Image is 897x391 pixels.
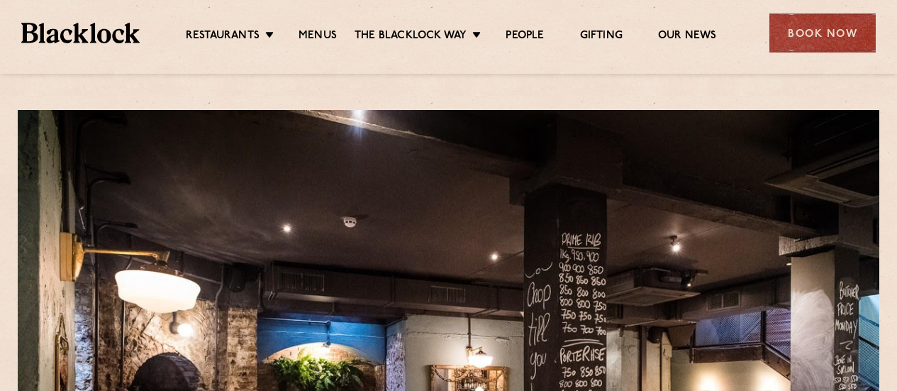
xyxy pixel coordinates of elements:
[299,29,337,45] a: Menus
[658,29,717,45] a: Our News
[186,29,260,45] a: Restaurants
[580,29,623,45] a: Gifting
[21,23,140,43] img: BL_Textured_Logo-footer-cropped.svg
[355,29,467,45] a: The Blacklock Way
[769,13,876,53] div: Book Now
[506,29,544,45] a: People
